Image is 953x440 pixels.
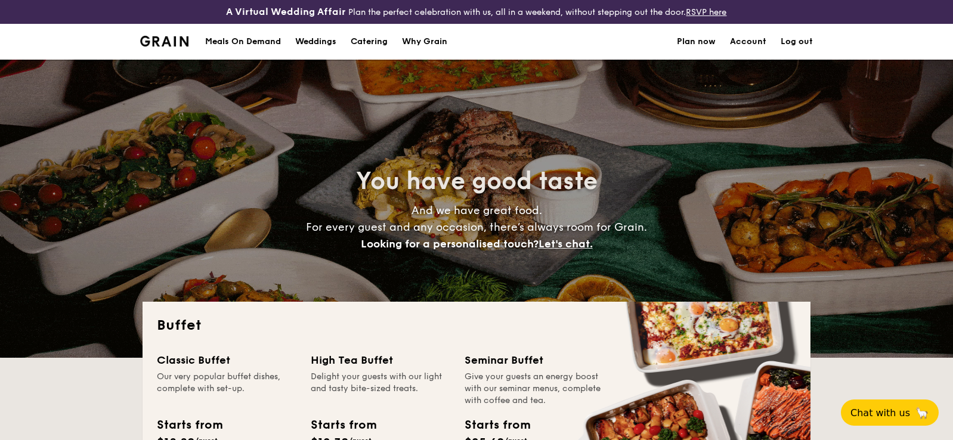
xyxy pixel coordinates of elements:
a: RSVP here [686,7,726,17]
span: You have good taste [356,167,598,196]
div: Meals On Demand [205,24,281,60]
a: Logotype [140,36,188,47]
h2: Buffet [157,316,796,335]
div: Starts from [465,416,530,434]
img: Grain [140,36,188,47]
span: Let's chat. [539,237,593,250]
div: Weddings [295,24,336,60]
div: Give your guests an energy boost with our seminar menus, complete with coffee and tea. [465,371,604,407]
span: Looking for a personalised touch? [361,237,539,250]
a: Log out [781,24,813,60]
div: Delight your guests with our light and tasty bite-sized treats. [311,371,450,407]
div: Starts from [311,416,376,434]
div: Seminar Buffet [465,352,604,368]
a: Plan now [677,24,716,60]
h1: Catering [351,24,388,60]
div: Our very popular buffet dishes, complete with set-up. [157,371,296,407]
span: 🦙 [915,406,929,420]
a: Weddings [288,24,344,60]
a: Meals On Demand [198,24,288,60]
a: Why Grain [395,24,454,60]
h4: A Virtual Wedding Affair [226,5,346,19]
button: Chat with us🦙 [841,399,939,426]
span: Chat with us [850,407,910,419]
div: Classic Buffet [157,352,296,368]
a: Account [730,24,766,60]
div: Plan the perfect celebration with us, all in a weekend, without stepping out the door. [159,5,794,19]
div: Why Grain [402,24,447,60]
div: High Tea Buffet [311,352,450,368]
a: Catering [344,24,395,60]
span: And we have great food. For every guest and any occasion, there’s always room for Grain. [306,204,647,250]
div: Starts from [157,416,222,434]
